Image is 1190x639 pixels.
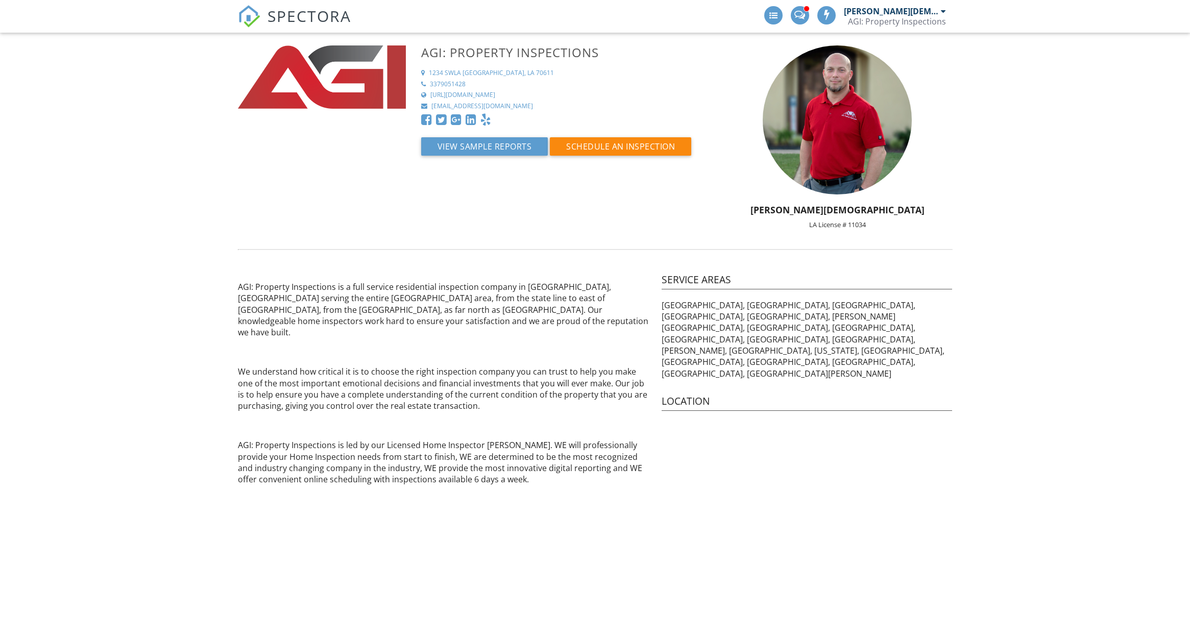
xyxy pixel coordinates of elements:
div: [GEOGRAPHIC_DATA], LA 70611 [463,69,554,78]
div: [EMAIL_ADDRESS][DOMAIN_NAME] [431,102,533,111]
h4: Service Areas [662,273,952,289]
img: The Best Home Inspection Software - Spectora [238,5,260,28]
a: View Sample Reports [421,144,550,155]
a: [EMAIL_ADDRESS][DOMAIN_NAME] [421,102,710,111]
h3: AGI: Property Inspections [421,45,710,59]
div: 1234 SWLA [429,69,461,78]
div: 3379051428 [430,80,466,89]
p: [GEOGRAPHIC_DATA], [GEOGRAPHIC_DATA], [GEOGRAPHIC_DATA], [GEOGRAPHIC_DATA], [GEOGRAPHIC_DATA], [P... [662,300,952,380]
a: Schedule an Inspection [550,144,691,155]
div: LA License # 11034 [716,220,959,229]
h5: [PERSON_NAME][DEMOGRAPHIC_DATA] [716,205,959,215]
img: AGI%20RED-GRAY.png [238,45,406,109]
span: SPECTORA [268,5,351,27]
img: 34f726baaf9a45b28f7d7045e95f4aca.jpeg [763,45,912,194]
a: 3379051428 [421,80,710,89]
p: AGI: Property Inspections is led by our Licensed Home Inspector [PERSON_NAME]. WE will profession... [238,439,650,485]
button: Schedule an Inspection [550,137,691,156]
div: [PERSON_NAME][DEMOGRAPHIC_DATA] [844,6,938,16]
a: SPECTORA [238,14,351,35]
p: We understand how critical it is to choose the right inspection company you can trust to help you... [238,366,650,412]
div: [URL][DOMAIN_NAME] [430,91,495,100]
a: [URL][DOMAIN_NAME] [421,91,710,100]
button: View Sample Reports [421,137,548,156]
a: 1234 SWLA [GEOGRAPHIC_DATA], LA 70611 [421,69,710,78]
div: AGI: Property Inspections [848,16,946,27]
p: AGI: Property Inspections is a full service residential inspection company in [GEOGRAPHIC_DATA], ... [238,281,650,338]
h4: Location [662,395,952,411]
